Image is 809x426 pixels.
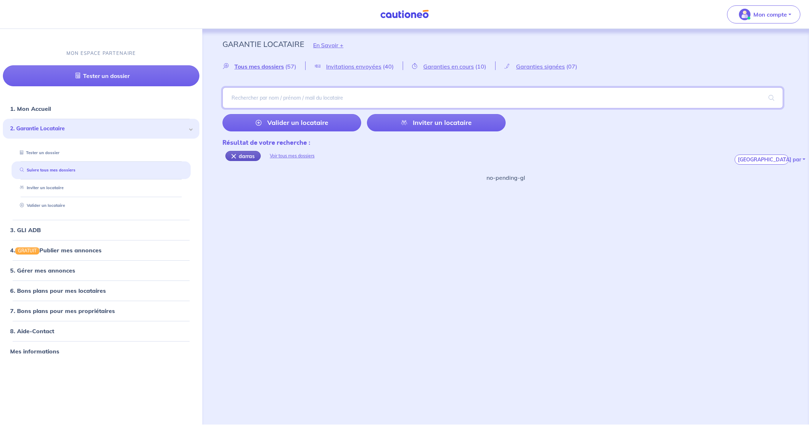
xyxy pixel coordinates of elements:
[12,200,191,212] div: Valider un locataire
[222,138,324,147] div: Résultat de votre recherche :
[285,63,296,70] span: (57)
[17,185,64,190] a: Inviter un locataire
[12,164,191,176] div: Suivre tous mes dossiers
[3,283,199,298] div: 6. Bons plans pour mes locataires
[486,173,525,182] p: no-pending-gl
[475,63,486,70] span: (10)
[10,247,101,254] a: 4.GRATUITPublier mes annonces
[222,63,305,70] a: Tous mes dossiers(57)
[225,151,261,161] div: darras
[367,114,506,131] a: Inviter un locataire
[735,155,789,165] button: [GEOGRAPHIC_DATA] par
[753,10,787,19] p: Mon compte
[566,63,577,70] span: (07)
[3,344,199,358] div: Mes informations
[306,63,403,70] a: Invitations envoyées(40)
[3,304,199,318] div: 7. Bons plans pour mes propriétaires
[727,5,800,23] button: illu_account_valid_menu.svgMon compte
[17,203,65,208] a: Valider un locataire
[496,63,586,70] a: Garanties signées(07)
[261,147,324,165] div: Voir tous mes dossiers
[222,87,783,108] input: Rechercher par nom / prénom / mail du locataire
[10,105,51,112] a: 1. Mon Accueil
[10,267,75,274] a: 5. Gérer mes annonces
[3,243,199,257] div: 4.GRATUITPublier mes annonces
[3,65,199,86] a: Tester un dossier
[12,147,191,159] div: Tester un dossier
[3,223,199,237] div: 3. GLI ADB
[403,63,495,70] a: Garanties en cours(10)
[10,226,41,234] a: 3. GLI ADB
[234,63,284,70] span: Tous mes dossiers
[383,63,394,70] span: (40)
[3,101,199,116] div: 1. Mon Accueil
[3,119,199,139] div: 2. Garantie Locataire
[739,9,750,20] img: illu_account_valid_menu.svg
[326,63,381,70] span: Invitations envoyées
[66,50,136,57] p: MON ESPACE PARTENAIRE
[304,35,352,56] button: En Savoir +
[10,307,115,314] a: 7. Bons plans pour mes propriétaires
[12,182,191,194] div: Inviter un locataire
[10,125,187,133] span: 2. Garantie Locataire
[10,348,59,355] a: Mes informations
[516,63,565,70] span: Garanties signées
[17,150,60,155] a: Tester un dossier
[377,10,432,19] img: Cautioneo
[3,324,199,338] div: 8. Aide-Contact
[17,168,75,173] a: Suivre tous mes dossiers
[3,263,199,278] div: 5. Gérer mes annonces
[222,38,304,51] p: Garantie Locataire
[10,327,54,335] a: 8. Aide-Contact
[760,88,783,108] span: search
[10,287,106,294] a: 6. Bons plans pour mes locataires
[423,63,474,70] span: Garanties en cours
[222,114,361,131] a: Valider un locataire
